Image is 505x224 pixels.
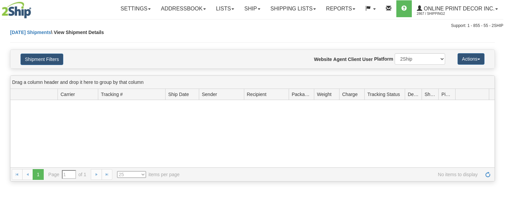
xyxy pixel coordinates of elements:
[367,91,400,98] span: Tracking Status
[317,91,331,98] span: Weight
[482,169,493,180] a: Refresh
[422,6,495,11] span: Online Print Decor Inc.
[48,170,86,179] span: Page of 1
[10,30,51,35] a: [DATE] Shipments
[239,0,265,17] a: Ship
[10,76,495,89] div: grid grouping header
[408,91,419,98] span: Delivery Status
[168,91,189,98] span: Ship Date
[33,169,43,180] span: 1
[292,91,311,98] span: Packages
[362,56,373,63] label: User
[314,56,332,63] label: Website
[2,23,503,29] div: Support: 1 - 855 - 55 - 2SHIP
[265,0,321,17] a: Shipping lists
[101,91,123,98] span: Tracking #
[417,10,467,17] span: 2867 / Shipping2
[458,53,484,65] button: Actions
[374,56,393,62] label: Platform
[247,91,266,98] span: Recipient
[189,171,478,178] span: No items to display
[342,91,358,98] span: Charge
[441,91,453,98] span: Pickup Status
[202,91,217,98] span: Sender
[333,56,347,63] label: Agent
[51,30,104,35] span: \ View Shipment Details
[61,91,75,98] span: Carrier
[321,0,360,17] a: Reports
[412,0,503,17] a: Online Print Decor Inc. 2867 / Shipping2
[425,91,436,98] span: Shipment Issues
[115,0,156,17] a: Settings
[117,171,180,178] span: items per page
[2,2,31,19] img: logo2867.jpg
[156,0,211,17] a: Addressbook
[211,0,239,17] a: Lists
[348,56,361,63] label: Client
[21,54,63,65] button: Shipment Filters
